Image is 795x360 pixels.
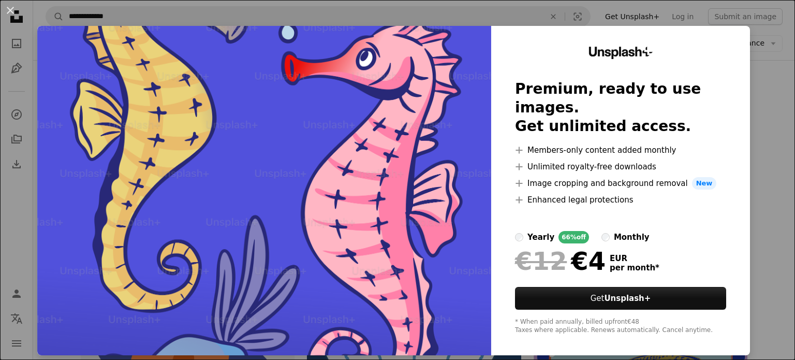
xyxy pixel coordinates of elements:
[558,231,589,243] div: 66% off
[515,161,726,173] li: Unlimited royalty-free downloads
[515,80,726,136] h2: Premium, ready to use images. Get unlimited access.
[515,177,726,190] li: Image cropping and background removal
[610,263,659,272] span: per month *
[515,318,726,335] div: * When paid annually, billed upfront €48 Taxes where applicable. Renews automatically. Cancel any...
[515,287,726,310] button: GetUnsplash+
[601,233,610,241] input: monthly
[604,294,651,303] strong: Unsplash+
[614,231,650,243] div: monthly
[692,177,717,190] span: New
[515,194,726,206] li: Enhanced legal protections
[515,144,726,156] li: Members-only content added monthly
[515,248,567,275] span: €12
[527,231,554,243] div: yearly
[515,248,606,275] div: €4
[515,233,523,241] input: yearly66%off
[610,254,659,263] span: EUR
